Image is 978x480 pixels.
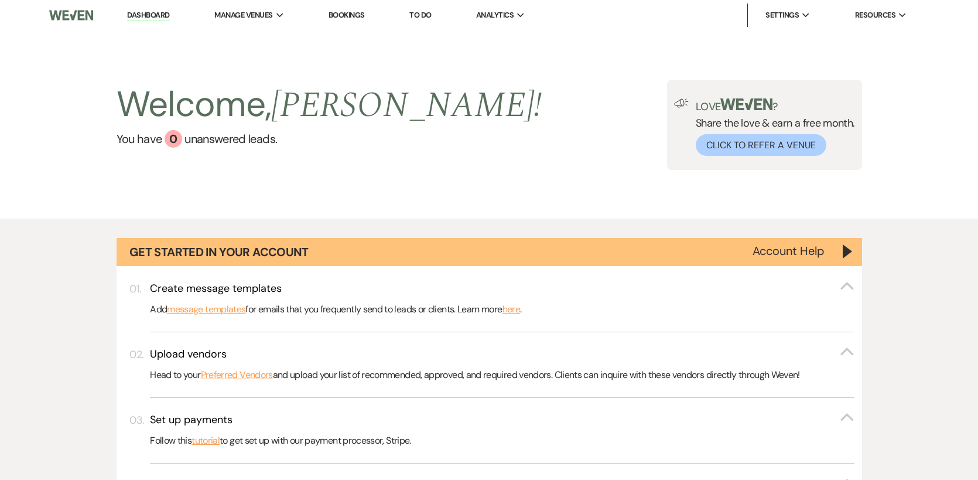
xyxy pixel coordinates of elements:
[150,413,854,427] button: Set up payments
[201,367,273,383] a: Preferred Vendors
[192,433,220,448] a: tutorial
[271,79,542,132] span: [PERSON_NAME] !
[129,244,309,260] h1: Get Started in Your Account
[150,281,854,296] button: Create message templates
[127,10,169,21] a: Dashboard
[753,245,825,257] button: Account Help
[150,281,282,296] h3: Create message templates
[476,9,514,21] span: Analytics
[49,3,94,28] img: Weven Logo
[689,98,855,156] div: Share the love & earn a free month.
[720,98,772,110] img: weven-logo-green.svg
[150,347,227,362] h3: Upload vendors
[696,98,855,112] p: Love ?
[150,347,854,362] button: Upload vendors
[117,80,542,130] h2: Welcome,
[150,413,232,427] h3: Set up payments
[150,302,854,317] p: Add for emails that you frequently send to leads or clients. Learn more .
[150,433,854,448] p: Follow this to get set up with our payment processor, Stripe.
[696,134,826,156] button: Click to Refer a Venue
[502,302,520,317] a: here
[165,130,182,148] div: 0
[167,302,245,317] a: message templates
[409,10,431,20] a: To Do
[329,10,365,20] a: Bookings
[765,9,799,21] span: Settings
[117,130,542,148] a: You have 0 unanswered leads.
[674,98,689,108] img: loud-speaker-illustration.svg
[150,367,854,383] p: Head to your and upload your list of recommended, approved, and required vendors. Clients can inq...
[214,9,272,21] span: Manage Venues
[855,9,895,21] span: Resources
